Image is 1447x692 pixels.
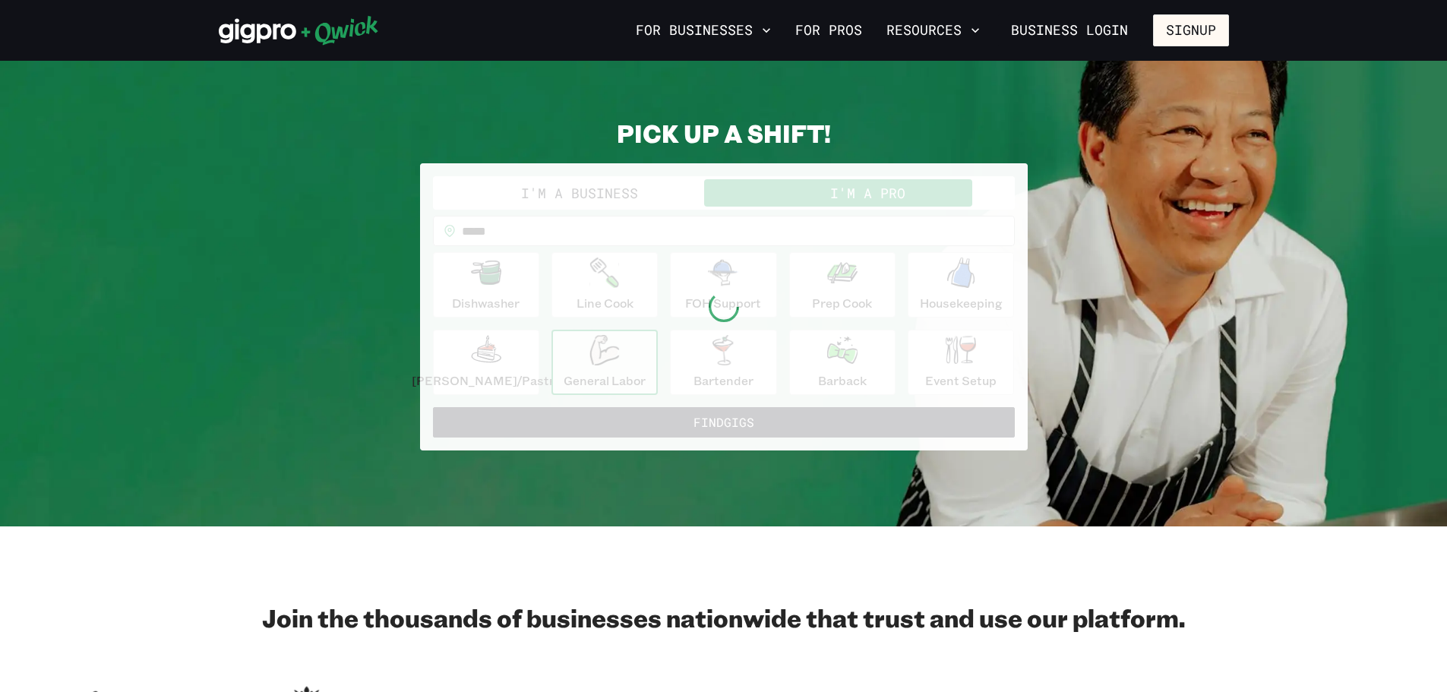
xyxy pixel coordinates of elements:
[789,17,868,43] a: For Pros
[998,14,1141,46] a: Business Login
[1153,14,1229,46] button: Signup
[412,371,561,390] p: [PERSON_NAME]/Pastry
[219,602,1229,633] h2: Join the thousands of businesses nationwide that trust and use our platform.
[880,17,986,43] button: Resources
[630,17,777,43] button: For Businesses
[420,118,1028,148] h2: PICK UP A SHIFT!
